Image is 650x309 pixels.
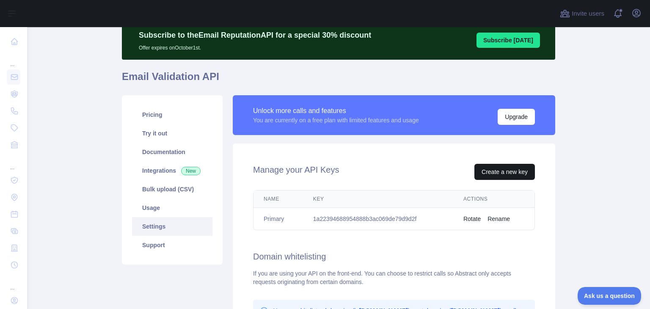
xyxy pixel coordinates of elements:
[7,51,20,68] div: ...
[132,124,212,143] a: Try it out
[453,190,534,208] th: Actions
[578,287,642,305] iframe: Toggle Customer Support
[476,33,540,48] button: Subscribe [DATE]
[253,116,419,124] div: You are currently on a free plan with limited features and usage
[487,215,510,223] button: Rename
[132,105,212,124] a: Pricing
[7,274,20,291] div: ...
[253,190,303,208] th: Name
[303,190,453,208] th: Key
[139,29,371,41] p: Subscribe to the Email Reputation API for a special 30 % discount
[139,41,371,51] p: Offer expires on October 1st.
[132,161,212,180] a: Integrations New
[474,164,535,180] button: Create a new key
[181,167,201,175] span: New
[132,217,212,236] a: Settings
[253,208,303,230] td: Primary
[253,251,535,262] h2: Domain whitelisting
[463,215,481,223] button: Rotate
[253,269,535,286] div: If you are using your API on the front-end. You can choose to restrict calls so Abstract only acc...
[132,143,212,161] a: Documentation
[132,180,212,199] a: Bulk upload (CSV)
[572,9,604,19] span: Invite users
[132,236,212,254] a: Support
[253,106,419,116] div: Unlock more calls and features
[558,7,606,20] button: Invite users
[132,199,212,217] a: Usage
[7,154,20,171] div: ...
[498,109,535,125] button: Upgrade
[122,70,555,90] h1: Email Validation API
[253,164,339,180] h2: Manage your API Keys
[303,208,453,230] td: 1a22394688954888b3ac069de79d9d2f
